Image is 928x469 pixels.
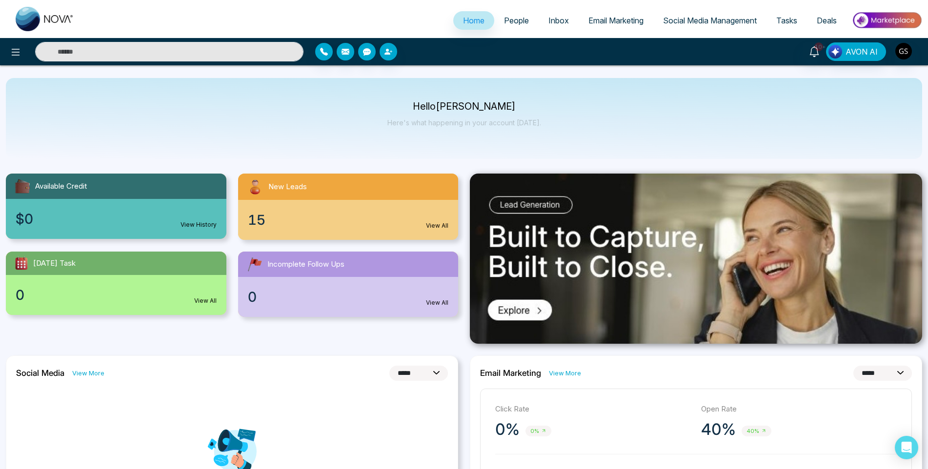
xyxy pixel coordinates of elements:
a: Tasks [767,11,807,30]
p: Hello [PERSON_NAME] [387,102,541,111]
p: Open Rate [701,404,897,415]
div: Open Intercom Messenger [895,436,918,459]
img: newLeads.svg [246,177,264,196]
p: 0% [495,420,520,439]
img: followUps.svg [246,255,263,273]
h2: Email Marketing [480,368,541,378]
p: Here's what happening in your account [DATE]. [387,118,541,127]
span: 0% [525,426,551,437]
p: 40% [701,420,736,439]
img: Nova CRM Logo [16,7,74,31]
span: 0 [248,287,257,307]
a: People [494,11,539,30]
a: Deals [807,11,847,30]
span: 0 [16,285,24,305]
a: Inbox [539,11,579,30]
span: Available Credit [35,181,87,192]
img: todayTask.svg [14,255,29,271]
img: Market-place.gif [851,9,922,31]
a: Email Marketing [579,11,653,30]
span: AVON AI [846,46,878,58]
img: Lead Flow [828,45,842,59]
button: AVON AI [826,42,886,61]
span: 15 [248,210,265,230]
span: Incomplete Follow Ups [267,259,344,270]
a: View All [194,296,217,305]
a: Incomplete Follow Ups0View All [232,252,464,317]
span: Inbox [548,16,569,25]
a: 10+ [803,42,826,59]
a: View All [426,221,448,230]
a: View History [181,220,217,229]
h2: Social Media [16,368,64,378]
span: $0 [16,209,33,229]
img: User Avatar [895,43,912,59]
span: Deals [817,16,837,25]
span: Email Marketing [588,16,644,25]
span: Home [463,16,484,25]
a: Social Media Management [653,11,767,30]
a: View More [549,369,581,378]
img: availableCredit.svg [14,177,31,195]
img: . [470,174,922,344]
span: 40% [742,426,771,437]
a: Home [453,11,494,30]
span: Tasks [776,16,797,25]
p: Click Rate [495,404,691,415]
a: New Leads15View All [232,174,464,240]
span: 10+ [814,42,823,51]
span: New Leads [268,181,307,193]
a: View More [72,369,104,378]
a: View All [426,298,448,307]
span: People [504,16,529,25]
span: Social Media Management [663,16,757,25]
span: [DATE] Task [33,258,76,269]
